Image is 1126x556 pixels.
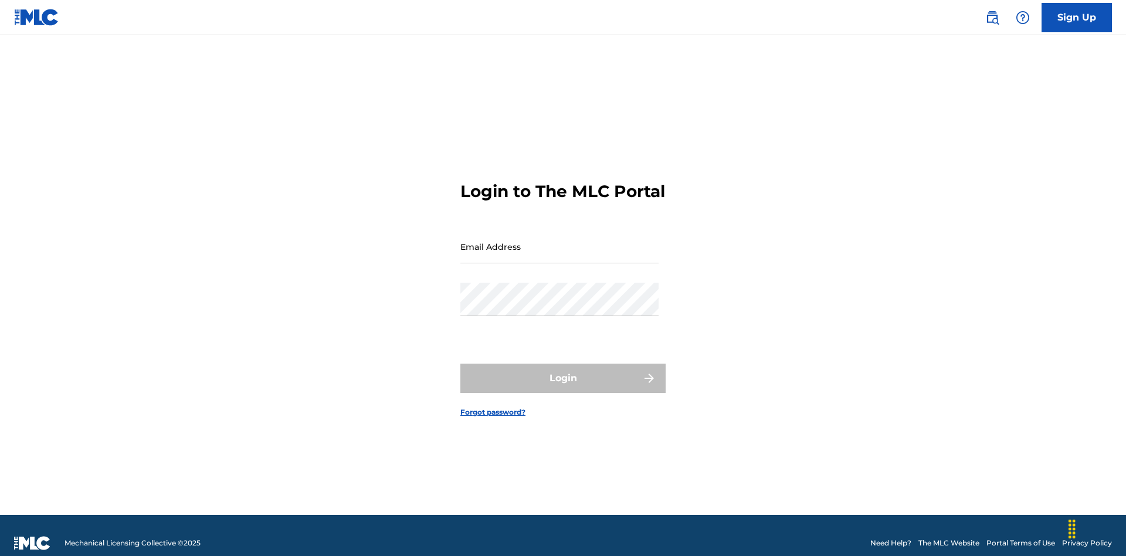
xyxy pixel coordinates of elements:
h3: Login to The MLC Portal [460,181,665,202]
a: Privacy Policy [1062,538,1112,548]
a: Sign Up [1042,3,1112,32]
a: The MLC Website [918,538,979,548]
div: Drag [1063,511,1081,547]
img: logo [14,536,50,550]
img: MLC Logo [14,9,59,26]
a: Public Search [981,6,1004,29]
iframe: Chat Widget [1067,500,1126,556]
a: Need Help? [870,538,911,548]
span: Mechanical Licensing Collective © 2025 [65,538,201,548]
img: search [985,11,999,25]
img: help [1016,11,1030,25]
a: Forgot password? [460,407,525,418]
a: Portal Terms of Use [986,538,1055,548]
div: Help [1011,6,1035,29]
